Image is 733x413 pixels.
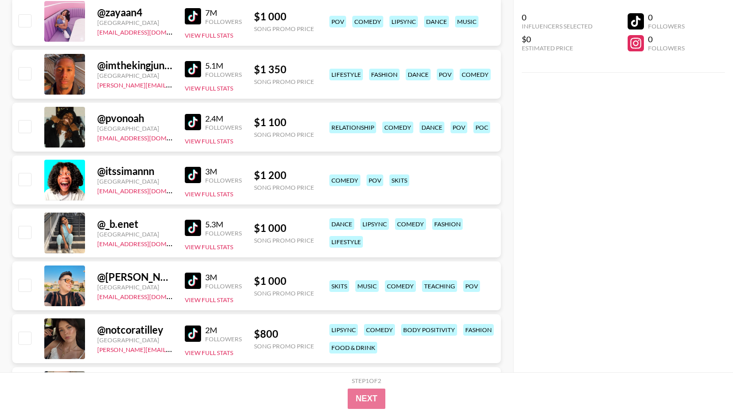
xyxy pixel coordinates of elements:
button: View Full Stats [185,296,233,304]
div: pov [463,280,480,292]
div: comedy [329,174,360,186]
div: comedy [382,122,413,133]
div: Followers [205,282,242,290]
div: Followers [205,176,242,184]
div: Followers [648,22,685,30]
div: 0 [522,12,593,22]
a: [PERSON_NAME][EMAIL_ADDRESS][DOMAIN_NAME] [97,79,248,89]
div: comedy [395,218,426,230]
div: $ 1 100 [254,116,314,129]
div: 5.1M [205,61,242,71]
div: pov [366,174,383,186]
div: [GEOGRAPHIC_DATA] [97,125,173,132]
div: @ notcoratilley [97,323,173,336]
div: @ pvonoah [97,112,173,125]
div: dance [424,16,449,27]
div: Followers [205,18,242,25]
div: [GEOGRAPHIC_DATA] [97,336,173,344]
button: Next [348,389,386,409]
img: TikTok [185,8,201,24]
button: View Full Stats [185,190,233,198]
div: music [355,280,379,292]
div: $0 [522,34,593,44]
div: skits [389,174,409,186]
a: [EMAIL_ADDRESS][DOMAIN_NAME] [97,238,200,248]
button: View Full Stats [185,243,233,251]
div: [GEOGRAPHIC_DATA] [97,283,173,291]
div: $ 1 000 [254,222,314,234]
div: 3M [205,272,242,282]
div: dance [419,122,444,133]
a: [EMAIL_ADDRESS][DOMAIN_NAME] [97,291,200,301]
button: View Full Stats [185,84,233,92]
div: Song Promo Price [254,237,314,244]
div: relationship [329,122,376,133]
div: fashion [432,218,463,230]
div: comedy [460,69,491,80]
div: 2M [205,325,242,335]
div: 7M [205,8,242,18]
div: Followers [205,124,242,131]
div: $ 1 350 [254,63,314,76]
div: Song Promo Price [254,184,314,191]
div: $ 1 200 [254,169,314,182]
div: 0 [648,12,685,22]
div: comedy [364,324,395,336]
div: Song Promo Price [254,25,314,33]
button: View Full Stats [185,349,233,357]
div: dance [406,69,431,80]
div: Song Promo Price [254,289,314,297]
div: [GEOGRAPHIC_DATA] [97,19,173,26]
img: TikTok [185,220,201,236]
div: 3M [205,166,242,176]
div: food & drink [329,342,377,353]
div: @ itssimannn [97,165,173,178]
div: Followers [205,335,242,343]
div: comedy [352,16,383,27]
div: [GEOGRAPHIC_DATA] [97,230,173,238]
div: $ 1 000 [254,275,314,287]
div: Song Promo Price [254,342,314,350]
div: teaching [422,280,457,292]
div: comedy [385,280,416,292]
div: 0 [648,34,685,44]
iframe: Drift Widget Chat Controller [682,362,721,401]
div: pov [437,69,454,80]
img: TikTok [185,114,201,130]
div: 2.4M [205,113,242,124]
div: lipsync [360,218,389,230]
a: [EMAIL_ADDRESS][DOMAIN_NAME] [97,132,200,142]
div: skits [329,280,349,292]
div: dance [329,218,354,230]
div: $ 1 000 [254,10,314,23]
div: pov [329,16,346,27]
div: fashion [369,69,400,80]
div: lipsync [329,324,358,336]
div: fashion [463,324,494,336]
div: Song Promo Price [254,78,314,85]
button: View Full Stats [185,32,233,39]
div: poc [473,122,490,133]
div: lifestyle [329,69,363,80]
a: [EMAIL_ADDRESS][DOMAIN_NAME] [97,185,200,195]
div: Step 1 of 2 [352,377,381,385]
div: lipsync [389,16,418,27]
div: Followers [205,71,242,78]
div: @ zayaan4 [97,6,173,19]
div: [GEOGRAPHIC_DATA] [97,72,173,79]
img: TikTok [185,61,201,77]
div: music [455,16,478,27]
div: Followers [648,44,685,52]
img: TikTok [185,273,201,289]
div: @ _b.enet [97,218,173,230]
a: [EMAIL_ADDRESS][DOMAIN_NAME] [97,26,200,36]
div: pov [450,122,467,133]
div: Song Promo Price [254,131,314,138]
div: [GEOGRAPHIC_DATA] [97,178,173,185]
div: Estimated Price [522,44,593,52]
div: lifestyle [329,236,363,248]
div: @ [PERSON_NAME].buffon [97,271,173,283]
img: TikTok [185,167,201,183]
img: TikTok [185,326,201,342]
a: [PERSON_NAME][EMAIL_ADDRESS][DOMAIN_NAME] [97,344,248,353]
